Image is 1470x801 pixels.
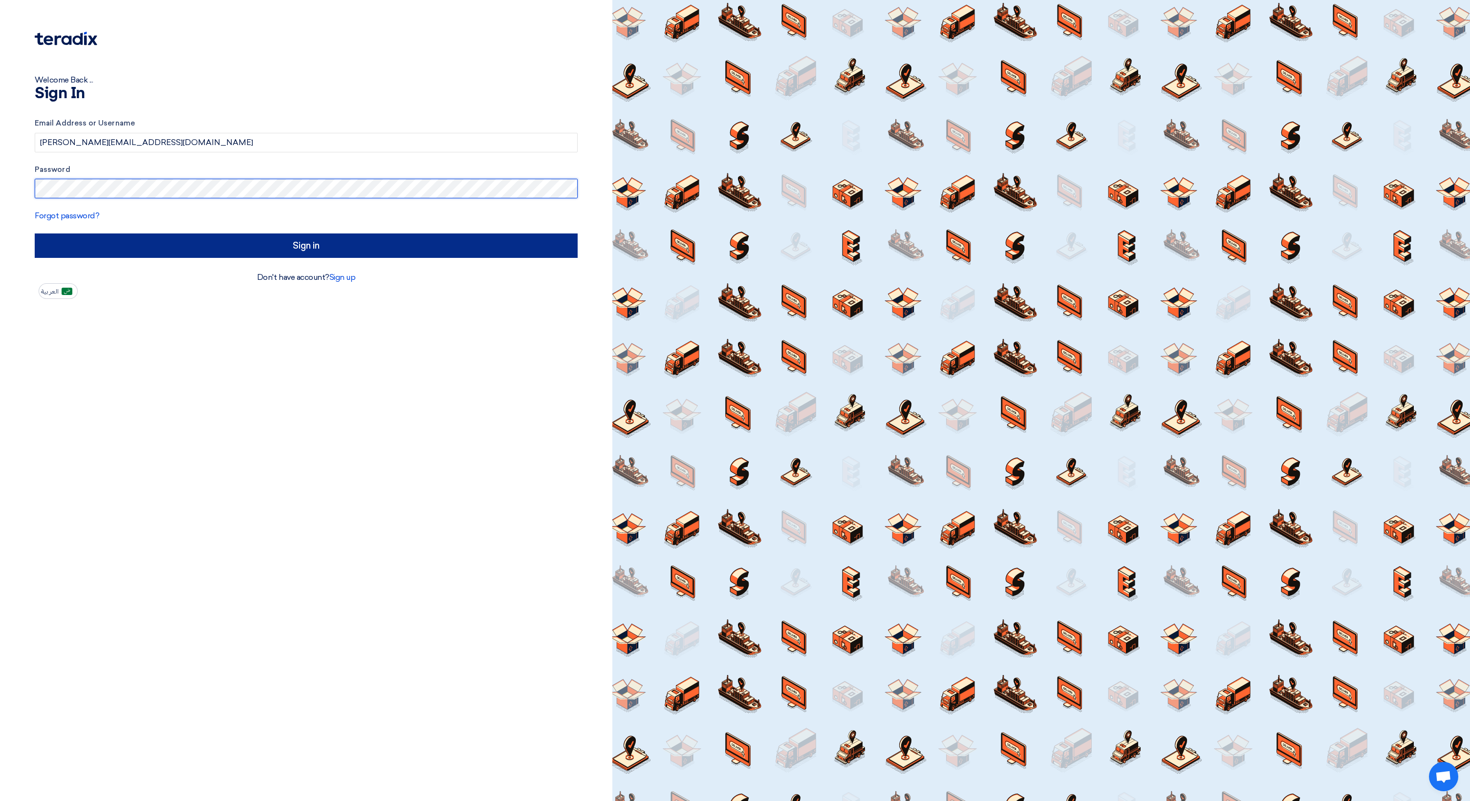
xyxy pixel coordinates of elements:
div: Don't have account? [35,272,578,283]
a: Sign up [329,273,356,282]
div: Open chat [1429,762,1458,791]
img: Teradix logo [35,32,97,45]
button: العربية [39,283,78,299]
h1: Sign In [35,86,578,102]
label: Password [35,164,578,175]
input: Enter your business email or username [35,133,578,152]
input: Sign in [35,233,578,258]
div: Welcome Back ... [35,74,578,86]
img: ar-AR.png [62,288,72,295]
span: العربية [41,288,59,295]
label: Email Address or Username [35,118,578,129]
a: Forgot password? [35,211,99,220]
